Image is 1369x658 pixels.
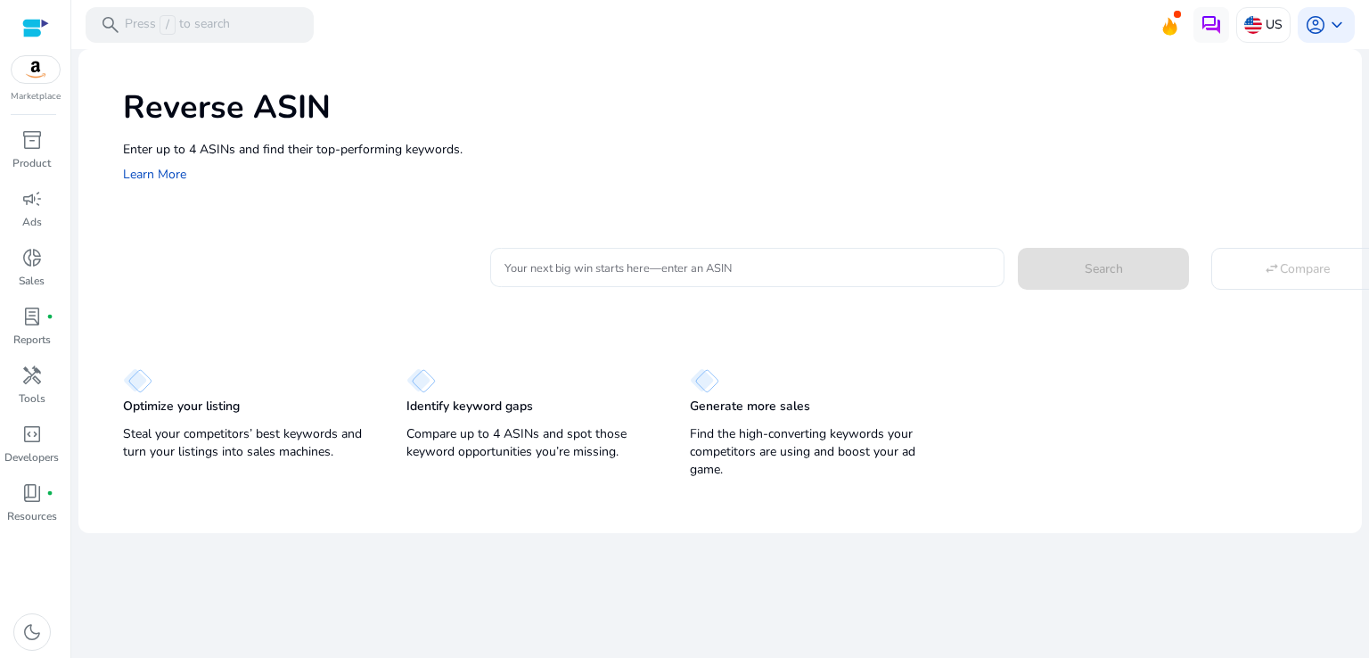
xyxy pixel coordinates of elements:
[123,166,186,183] a: Learn More
[21,306,43,327] span: lab_profile
[1305,14,1326,36] span: account_circle
[406,425,654,461] p: Compare up to 4 ASINs and spot those keyword opportunities you’re missing.
[21,247,43,268] span: donut_small
[123,368,152,393] img: diamond.svg
[46,489,53,497] span: fiber_manual_record
[406,368,436,393] img: diamond.svg
[1326,14,1348,36] span: keyboard_arrow_down
[690,368,719,393] img: diamond.svg
[46,313,53,320] span: fiber_manual_record
[12,56,60,83] img: amazon.svg
[406,398,533,415] p: Identify keyword gaps
[21,129,43,151] span: inventory_2
[21,482,43,504] span: book_4
[125,15,230,35] p: Press to search
[7,508,57,524] p: Resources
[21,424,43,445] span: code_blocks
[21,621,43,643] span: dark_mode
[12,155,51,171] p: Product
[1244,16,1262,34] img: us.svg
[13,332,51,348] p: Reports
[100,14,121,36] span: search
[4,449,59,465] p: Developers
[123,88,1344,127] h1: Reverse ASIN
[11,90,61,103] p: Marketplace
[1266,9,1283,40] p: US
[21,188,43,210] span: campaign
[19,273,45,289] p: Sales
[123,398,240,415] p: Optimize your listing
[123,140,1344,159] p: Enter up to 4 ASINs and find their top-performing keywords.
[690,398,810,415] p: Generate more sales
[19,391,45,407] p: Tools
[21,365,43,386] span: handyman
[123,425,371,461] p: Steal your competitors’ best keywords and turn your listings into sales machines.
[22,214,42,230] p: Ads
[160,15,176,35] span: /
[690,425,938,479] p: Find the high-converting keywords your competitors are using and boost your ad game.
